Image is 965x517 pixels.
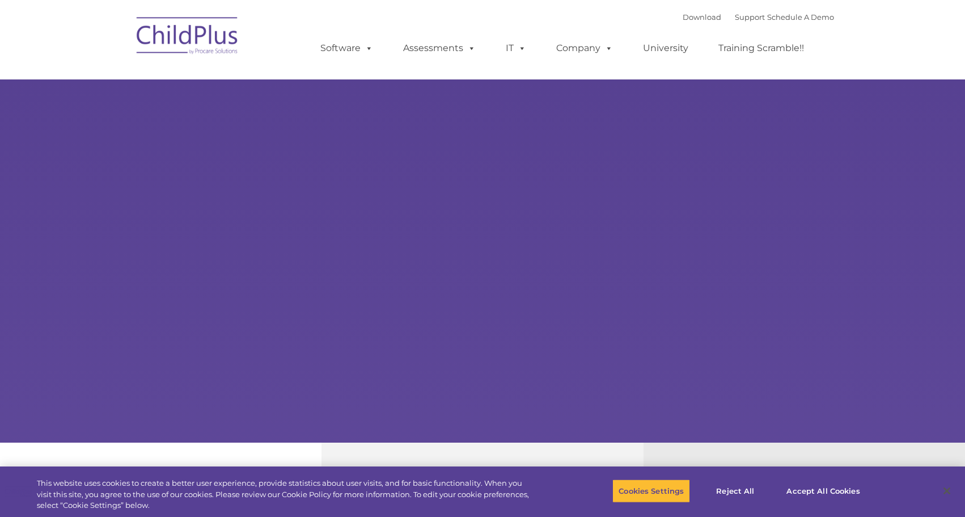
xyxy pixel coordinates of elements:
a: Support [735,12,765,22]
img: ChildPlus by Procare Solutions [131,9,244,66]
a: University [632,37,700,60]
a: Schedule A Demo [767,12,834,22]
div: This website uses cookies to create a better user experience, provide statistics about user visit... [37,478,531,511]
a: Training Scramble!! [707,37,815,60]
button: Cookies Settings [612,479,690,503]
button: Reject All [700,479,771,503]
a: Software [309,37,384,60]
a: Download [683,12,721,22]
a: Company [545,37,624,60]
button: Accept All Cookies [780,479,866,503]
a: Assessments [392,37,487,60]
font: | [683,12,834,22]
button: Close [934,478,959,503]
a: IT [494,37,537,60]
